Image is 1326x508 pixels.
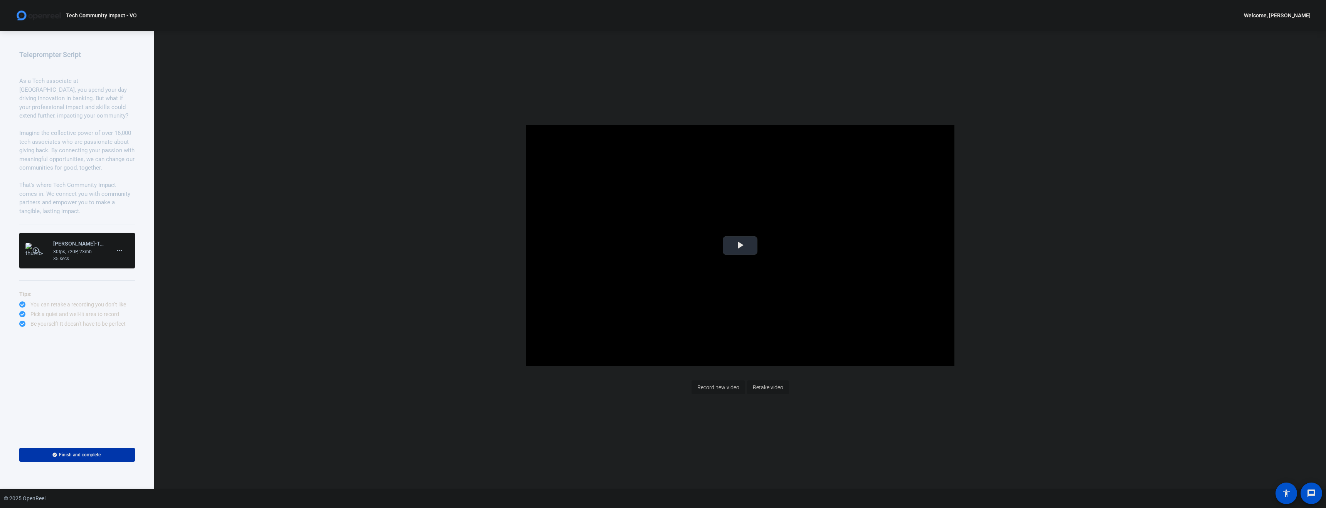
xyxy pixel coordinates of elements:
span: Retake video [753,380,783,395]
img: OpenReel logo [15,8,62,23]
div: Video Player [526,125,954,366]
button: Retake video [747,380,789,394]
span: Finish and complete [59,452,101,458]
p: Tech Community Impact - VO [66,11,137,20]
div: © 2025 OpenReel [4,495,45,503]
mat-icon: more_horiz [115,246,124,255]
button: Record new video [692,380,745,394]
p: Imagine the collective power of over 16,000 tech associates who are passionate about giving back.... [19,129,135,172]
button: Play Video [723,236,757,255]
div: Welcome, [PERSON_NAME] [1244,11,1311,20]
span: Record new video [697,380,739,395]
div: 30fps, 720P, 23mb [53,248,105,255]
div: Tips: [19,289,135,299]
p: That's where Tech Community Impact comes in. We connect you with community partners and empower y... [19,181,135,215]
div: Teleprompter Script [19,50,81,59]
mat-icon: accessibility [1282,489,1291,498]
div: 35 secs [53,255,105,262]
div: You can retake a recording you don’t like [19,301,135,308]
button: Finish and complete [19,448,135,462]
mat-icon: message [1307,489,1316,498]
div: Pick a quiet and well-lit area to record [19,310,135,318]
p: As a Tech associate at [GEOGRAPHIC_DATA], you spend your day driving innovation in banking. But w... [19,77,135,120]
div: Be yourself! It doesn’t have to be perfect [19,320,135,328]
div: [PERSON_NAME]-Tech Community Impact - VO-Tech Community Impact - VO-1755704687556-webcam [53,239,105,248]
mat-icon: play_circle_outline [32,247,41,254]
img: thumb-nail [25,243,48,258]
